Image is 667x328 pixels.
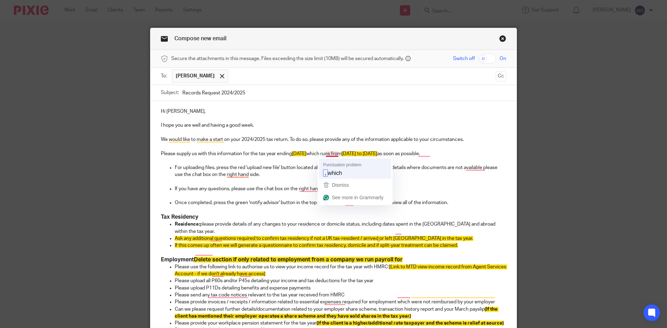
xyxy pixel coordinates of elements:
span: Compose new email [174,36,227,41]
p: Once completed, press the green 'notify advisor' button in the top right corner and we will begin... [175,199,506,206]
strong: Residence: [175,222,200,227]
span: Secure the attachments in this message. Files exceeding the size limit (10MB) will be secured aut... [171,55,404,62]
p: Please provide your workplace pension statement for the tax year [175,320,506,327]
span: If this comes up often we will generate a questionnaire to confirm tax residency, domicile and if... [175,243,458,248]
label: To: [161,73,168,79]
p: We would like to make a start on your 2024/2025 tax return. To do so, please provide any of the i... [161,136,506,143]
span: Ask any additional questions required to confirm tax residency if not a UK tax-resident / arrived... [175,236,473,241]
p: Please use the following link to authorise us to view your income record for the tax year with HMRC: [175,263,506,278]
label: Subject: [161,89,179,96]
strong: Employment [161,257,403,262]
strong: Tax Residency [161,214,198,220]
span: (if the client is a higher/additional rate taxpayer and the scheme is relief at source) [316,321,504,326]
p: For uploading files, press the red 'upload new file' button located above or if you would prefer ... [175,164,506,178]
p: please provide details of any changes to your residence or domicile status, including dates spent... [175,221,506,235]
span: (If the client has mentioned their employer operates a share scheme and they have sold shares in ... [175,307,499,319]
p: Please supply us with this information for the tax year ending which runs from as soon as possible. [161,150,506,157]
span: Switch off [453,55,475,62]
span: Delete section if only related to employment from a company we run payroll for [194,257,403,262]
span: On [500,55,506,62]
span: [PERSON_NAME] [176,73,215,79]
p: Please send any tax code notices relevant to the tax year received from HMRC [175,292,506,298]
button: Cc [496,71,506,82]
p: Please upload all P60s and/or P45s detailing your income and tax deductions for the tax year [175,277,506,284]
p: Hi [PERSON_NAME], [161,108,506,115]
span: [DATE] to [DATE] [341,151,377,156]
p: Please provide invoices / receipts / information related to essential expenses required for emplo... [175,298,506,305]
p: If you have any questions, please use the chat box on the right hand side. [175,185,506,192]
span: [DATE] [292,151,306,156]
p: I hope you are well and having a good week. [161,122,506,129]
p: Please upload P11Ds detailing benefits and expense payments [175,285,506,292]
p: Can we please request further details/documentation related to your employer share scheme, transa... [175,306,506,320]
a: Close this dialog window [499,35,506,44]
